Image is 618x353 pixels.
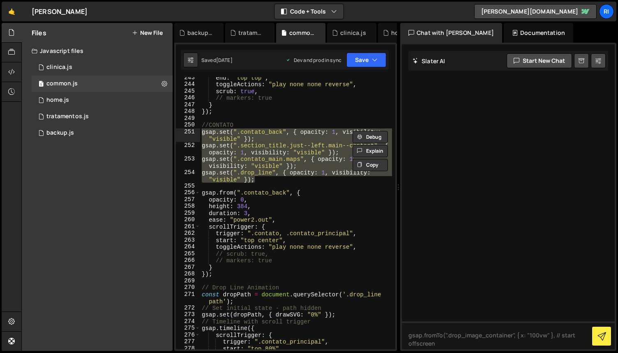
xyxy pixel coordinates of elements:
[176,345,200,352] div: 278
[176,257,200,264] div: 266
[176,203,200,210] div: 258
[176,108,200,115] div: 248
[176,210,200,217] div: 259
[176,216,200,223] div: 260
[176,94,200,101] div: 246
[176,183,200,190] div: 255
[216,57,233,64] div: [DATE]
[176,156,200,169] div: 253
[176,311,200,318] div: 273
[176,332,200,339] div: 276
[176,243,200,250] div: 264
[176,169,200,183] div: 254
[176,74,200,81] div: 243
[46,96,69,104] div: home.js
[474,4,597,19] a: [PERSON_NAME][DOMAIN_NAME]
[176,291,200,305] div: 271
[132,30,163,36] button: New File
[32,125,173,141] div: 12452/42849.js
[176,223,200,230] div: 261
[176,189,200,196] div: 256
[32,28,46,37] h2: Files
[46,64,72,71] div: clinica.js
[32,108,173,125] div: 12452/42786.js
[353,145,388,157] button: Explain
[176,88,200,95] div: 245
[286,57,341,64] div: Dev and prod in sync
[391,29,417,37] div: homepage_salvato.js
[187,29,214,37] div: backup.js
[176,270,200,277] div: 268
[400,23,502,43] div: Chat with [PERSON_NAME]
[238,29,265,37] div: tratamentos.js
[32,76,173,92] div: 12452/42847.js
[32,92,173,108] div: 12452/30174.js
[353,131,388,143] button: Debug
[176,305,200,312] div: 272
[176,284,200,291] div: 270
[413,57,445,65] h2: Slater AI
[39,81,44,88] span: 1
[274,4,344,19] button: Code + Tools
[176,318,200,325] div: 274
[176,196,200,203] div: 257
[176,101,200,108] div: 247
[176,115,200,122] div: 249
[176,128,200,142] div: 251
[176,230,200,237] div: 262
[32,7,88,16] div: [PERSON_NAME]
[201,57,233,64] div: Saved
[46,113,89,120] div: tratamentos.js
[176,325,200,332] div: 275
[176,250,200,257] div: 265
[176,121,200,128] div: 250
[176,237,200,244] div: 263
[176,81,200,88] div: 244
[176,338,200,345] div: 277
[32,59,173,76] div: 12452/44846.js
[504,23,573,43] div: Documentation
[507,53,572,68] button: Start new chat
[289,29,316,37] div: common.js
[46,80,78,87] div: common.js
[22,43,173,59] div: Javascript files
[46,129,74,137] div: backup.js
[599,4,614,19] a: Ri
[340,29,366,37] div: clinica.js
[346,53,386,67] button: Save
[176,277,200,284] div: 269
[176,264,200,271] div: 267
[176,142,200,156] div: 252
[2,2,22,21] a: 🤙
[353,159,388,171] button: Copy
